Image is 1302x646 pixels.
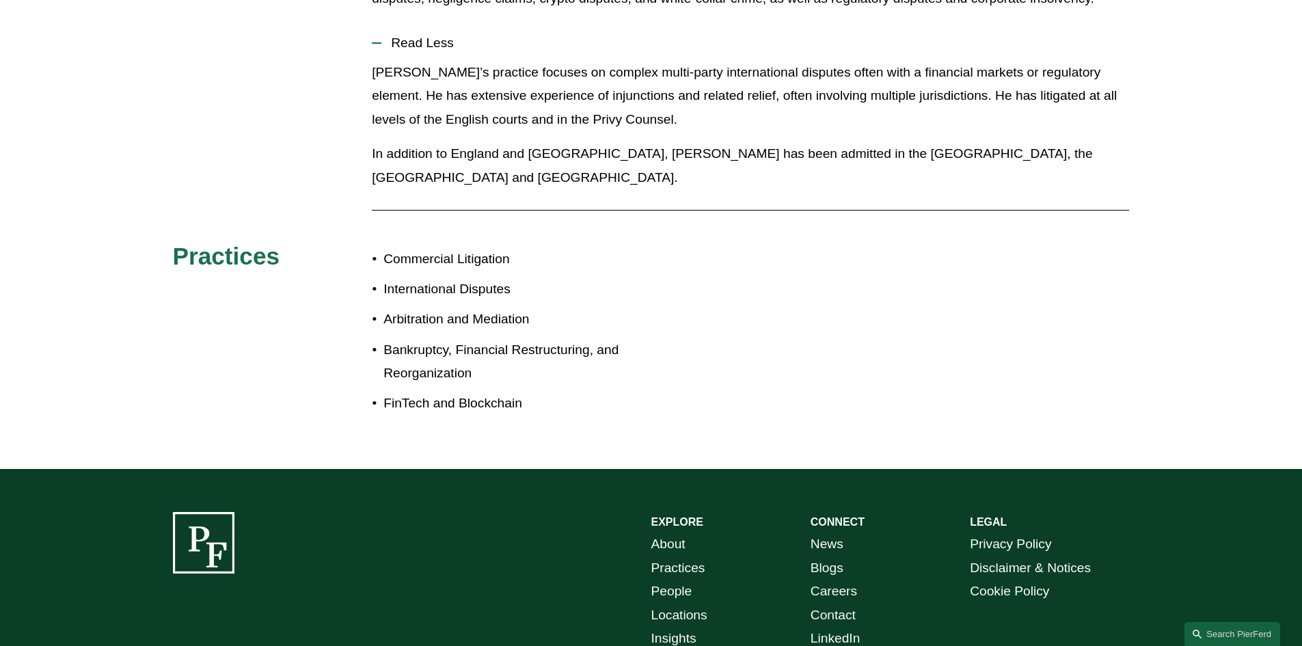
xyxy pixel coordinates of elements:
[381,36,1129,51] span: Read Less
[383,247,651,271] p: Commercial Litigation
[651,580,692,604] a: People
[651,556,705,580] a: Practices
[811,556,843,580] a: Blogs
[970,580,1049,604] a: Cookie Policy
[1184,622,1280,646] a: Search this site
[811,580,857,604] a: Careers
[372,61,1129,132] p: [PERSON_NAME]’s practice focuses on complex multi-party international disputes often with a finan...
[173,243,280,269] span: Practices
[372,61,1129,200] div: Read Less
[811,604,856,628] a: Contact
[383,278,651,301] p: International Disputes
[383,392,651,416] p: FinTech and Blockchain
[970,533,1051,556] a: Privacy Policy
[372,142,1129,189] p: In addition to England and [GEOGRAPHIC_DATA], [PERSON_NAME] has been admitted in the [GEOGRAPHIC_...
[651,533,686,556] a: About
[372,25,1129,61] button: Read Less
[383,338,651,386] p: Bankruptcy, Financial Restructuring, and Reorganization
[970,556,1091,580] a: Disclaimer & Notices
[383,308,651,332] p: Arbitration and Mediation
[651,604,707,628] a: Locations
[811,533,843,556] a: News
[651,516,703,528] strong: EXPLORE
[970,516,1007,528] strong: LEGAL
[811,516,865,528] strong: CONNECT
